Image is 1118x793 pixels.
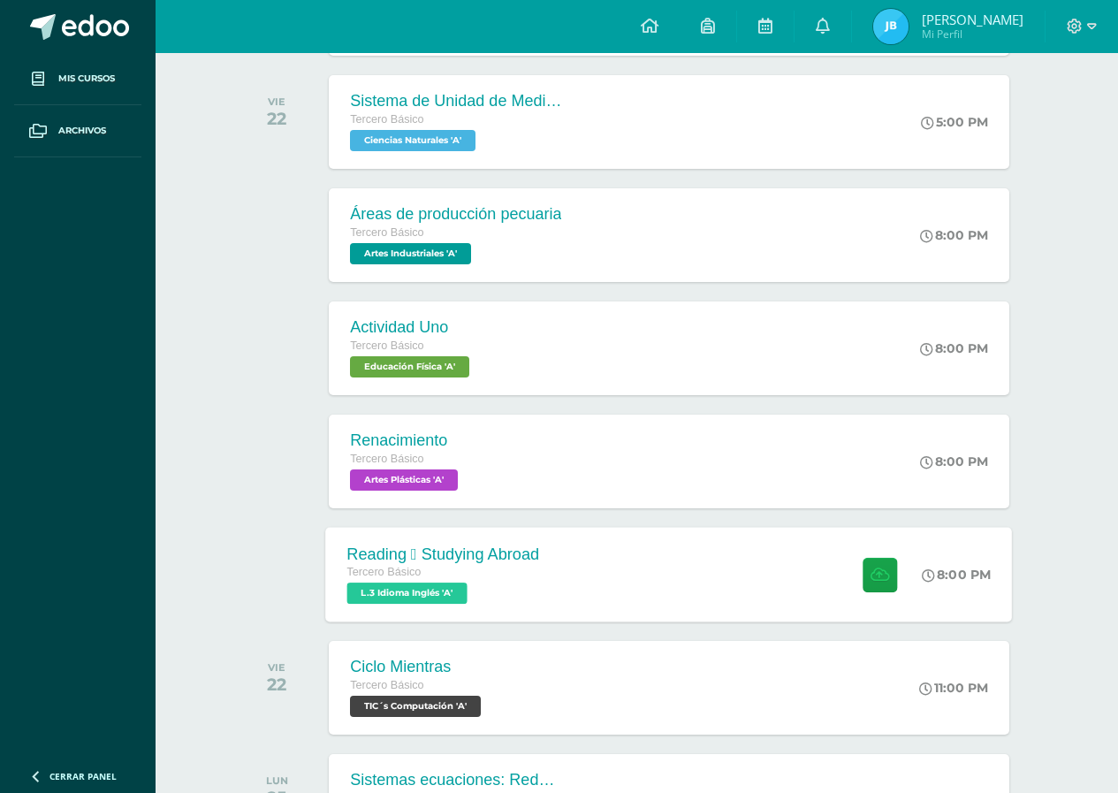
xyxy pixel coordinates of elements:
span: Tercero Básico [350,226,423,239]
span: Mi Perfil [922,27,1023,42]
div: Renacimiento [350,431,462,450]
span: Tercero Básico [350,339,423,352]
span: Ciencias Naturales 'A' [350,130,475,151]
div: LUN [266,774,288,787]
div: 5:00 PM [921,114,988,130]
a: Mis cursos [14,53,141,105]
div: VIE [267,661,286,674]
span: Artes Industriales 'A' [350,243,471,264]
div: 8:00 PM [920,454,988,469]
div: Sistemas ecuaciones: Reducción y determinantes [350,771,562,789]
div: Reading  Studying Abroad [347,545,540,563]
span: [PERSON_NAME] [922,11,1023,28]
div: 8:00 PM [920,227,988,243]
span: Educación Física 'A' [350,356,469,377]
div: 8:00 PM [923,567,992,583]
div: 11:00 PM [919,680,988,696]
div: Actividad Uno [350,318,474,337]
div: 22 [267,108,286,129]
span: Tercero Básico [350,453,423,465]
span: Tercero Básico [350,113,423,126]
span: Archivos [58,124,106,138]
div: Áreas de producción pecuaria [350,205,561,224]
div: Sistema de Unidad de Medidas [350,92,562,111]
span: Tercero Básico [347,566,422,578]
span: Artes Plásticas 'A' [350,469,458,491]
img: 35bfb0479b4527cc6c18c08d789e6a83.png [873,9,909,44]
span: Mis cursos [58,72,115,86]
div: VIE [267,95,286,108]
div: 8:00 PM [920,340,988,356]
span: L.3 Idioma Inglés 'A' [347,583,468,604]
a: Archivos [14,105,141,157]
span: Cerrar panel [49,770,117,782]
span: Tercero Básico [350,679,423,691]
div: Ciclo Mientras [350,658,485,676]
div: 22 [267,674,286,695]
span: TIC´s Computación 'A' [350,696,481,717]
